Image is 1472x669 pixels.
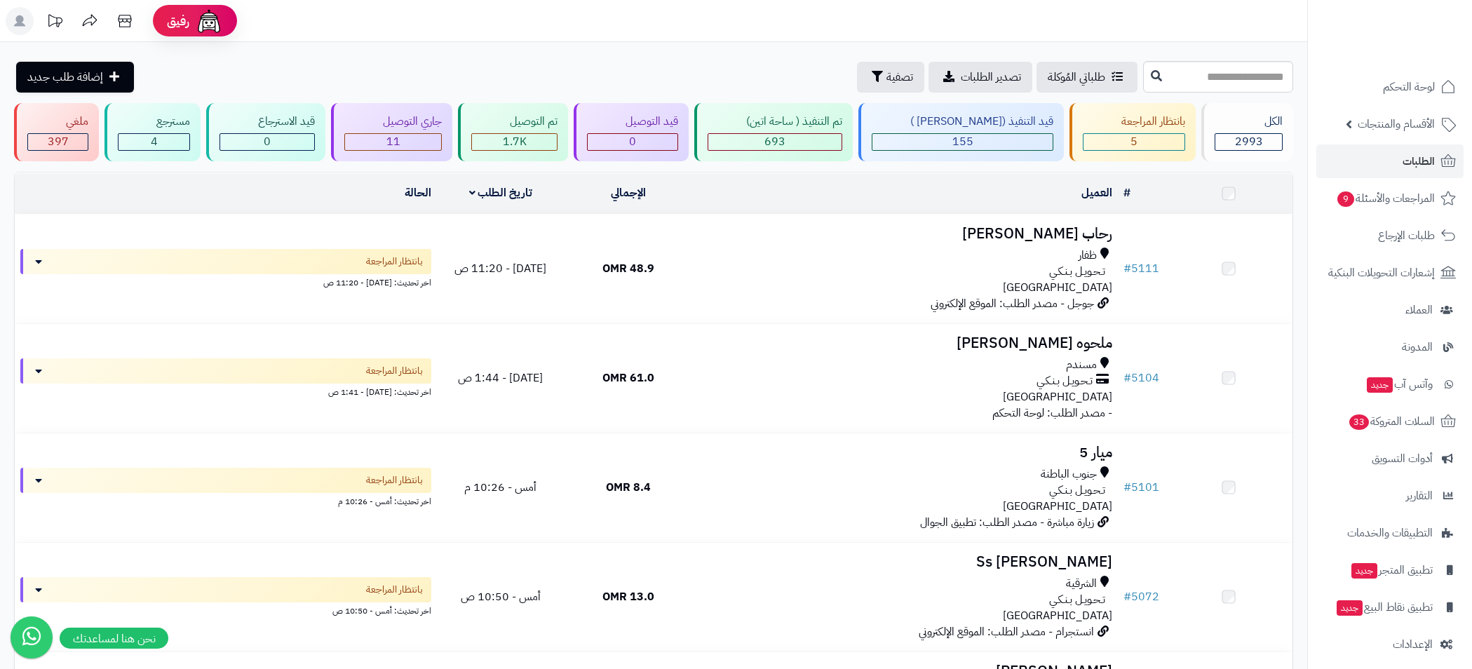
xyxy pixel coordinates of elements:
span: الأقسام والمنتجات [1358,114,1435,134]
a: العميل [1081,184,1112,201]
a: مسترجع 4 [102,103,203,161]
span: 13.0 OMR [602,588,654,605]
div: 5 [1083,134,1184,150]
div: مسترجع [118,114,190,130]
span: رفيق [167,13,189,29]
span: 61.0 OMR [602,370,654,386]
span: 1.7K [503,133,527,150]
span: طلبات الإرجاع [1378,226,1435,245]
td: - مصدر الطلب: لوحة التحكم [692,324,1118,433]
div: الكل [1215,114,1283,130]
div: 11 [345,134,441,150]
a: لوحة التحكم [1316,70,1464,104]
div: 0 [220,134,314,150]
img: ai-face.png [195,7,223,35]
span: 693 [764,133,785,150]
span: 9 [1337,191,1354,207]
a: بانتظار المراجعة 5 [1067,103,1198,161]
span: تـحـويـل بـنـكـي [1049,482,1105,499]
button: تصفية [857,62,924,93]
span: تطبيق المتجر [1350,560,1433,580]
div: 4 [119,134,189,150]
span: 397 [48,133,69,150]
div: جاري التوصيل [344,114,442,130]
a: السلات المتروكة33 [1316,405,1464,438]
span: جديد [1351,563,1377,579]
a: طلباتي المُوكلة [1037,62,1137,93]
a: تم التنفيذ ( ساحة اتين) 693 [691,103,856,161]
span: الطلبات [1403,151,1435,171]
a: تطبيق المتجرجديد [1316,553,1464,587]
span: # [1123,588,1131,605]
span: [GEOGRAPHIC_DATA] [1003,498,1112,515]
h3: ملحوه [PERSON_NAME] [698,335,1112,351]
div: قيد التوصيل [587,114,678,130]
span: جديد [1337,600,1363,616]
h3: رحاب [PERSON_NAME] [698,226,1112,242]
span: إشعارات التحويلات البنكية [1328,263,1435,283]
a: قيد التوصيل 0 [571,103,691,161]
span: تـحـويـل بـنـكـي [1037,373,1093,389]
span: إضافة طلب جديد [27,69,103,86]
div: 693 [708,134,842,150]
div: اخر تحديث: [DATE] - 1:41 ص [20,384,431,398]
div: ملغي [27,114,88,130]
span: [GEOGRAPHIC_DATA] [1003,388,1112,405]
div: 155 [872,134,1053,150]
a: # [1123,184,1130,201]
a: وآتس آبجديد [1316,367,1464,401]
span: مسندم [1066,357,1097,373]
span: 11 [386,133,400,150]
span: بانتظار المراجعة [366,473,423,487]
span: السلات المتروكة [1348,412,1435,431]
span: بانتظار المراجعة [366,364,423,378]
span: جديد [1367,377,1393,393]
div: 0 [588,134,677,150]
span: بانتظار المراجعة [366,255,423,269]
span: لوحة التحكم [1383,77,1435,97]
div: بانتظار المراجعة [1083,114,1185,130]
a: تصدير الطلبات [929,62,1032,93]
span: # [1123,479,1131,496]
a: تم التوصيل 1.7K [455,103,571,161]
div: قيد التنفيذ ([PERSON_NAME] ) [872,114,1053,130]
a: #5111 [1123,260,1159,277]
div: اخر تحديث: [DATE] - 11:20 ص [20,274,431,289]
span: أدوات التسويق [1372,449,1433,468]
a: طلبات الإرجاع [1316,219,1464,252]
span: التقارير [1406,486,1433,506]
span: # [1123,370,1131,386]
a: الكل2993 [1198,103,1296,161]
a: إضافة طلب جديد [16,62,134,93]
span: تطبيق نقاط البيع [1335,597,1433,617]
div: تم التنفيذ ( ساحة اتين) [708,114,842,130]
span: تصدير الطلبات [961,69,1021,86]
span: 155 [952,133,973,150]
span: جنوب الباطنة [1041,466,1097,482]
span: التطبيقات والخدمات [1347,523,1433,543]
span: المدونة [1402,337,1433,357]
img: logo-2.png [1377,28,1459,58]
a: جاري التوصيل 11 [328,103,455,161]
div: اخر تحديث: أمس - 10:26 م [20,493,431,508]
span: 48.9 OMR [602,260,654,277]
span: أمس - 10:50 ص [461,588,541,605]
span: [DATE] - 1:44 ص [458,370,543,386]
a: #5101 [1123,479,1159,496]
a: تطبيق نقاط البيعجديد [1316,590,1464,624]
a: قيد الاسترجاع 0 [203,103,328,161]
span: جوجل - مصدر الطلب: الموقع الإلكتروني [931,295,1094,312]
h3: ميار 5 [698,445,1112,461]
span: ظفار [1079,248,1097,264]
span: 8.4 OMR [606,479,651,496]
a: تاريخ الطلب [469,184,533,201]
div: اخر تحديث: أمس - 10:50 ص [20,602,431,617]
span: تصفية [886,69,913,86]
a: تحديثات المنصة [37,7,72,39]
a: التطبيقات والخدمات [1316,516,1464,550]
a: ملغي 397 [11,103,102,161]
div: 1728 [472,134,557,150]
a: الطلبات [1316,144,1464,178]
span: المراجعات والأسئلة [1336,189,1435,208]
span: وآتس آب [1365,374,1433,394]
